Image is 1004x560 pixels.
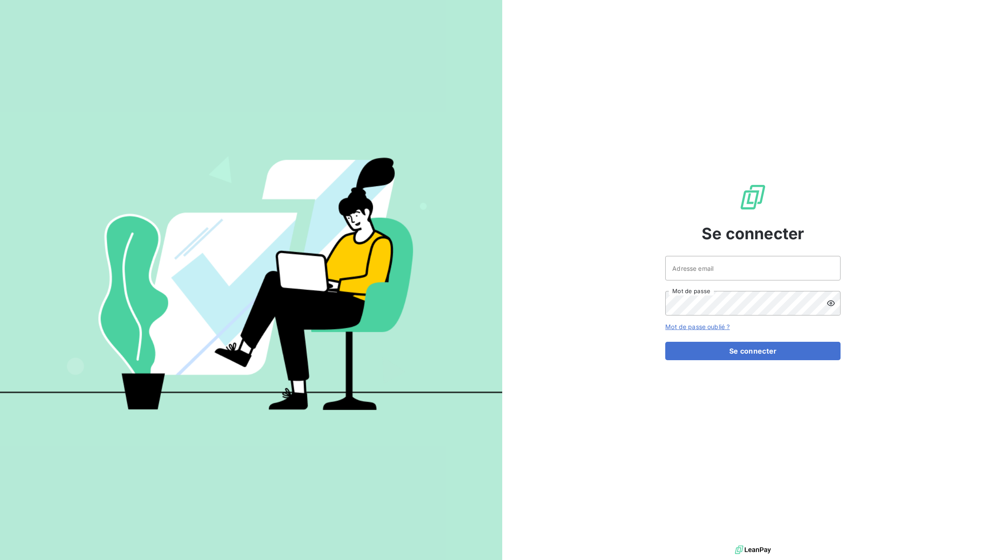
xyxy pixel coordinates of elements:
[735,543,771,556] img: logo
[665,342,841,360] button: Se connecter
[665,323,730,330] a: Mot de passe oublié ?
[739,183,767,211] img: Logo LeanPay
[665,256,841,280] input: placeholder
[702,222,804,245] span: Se connecter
